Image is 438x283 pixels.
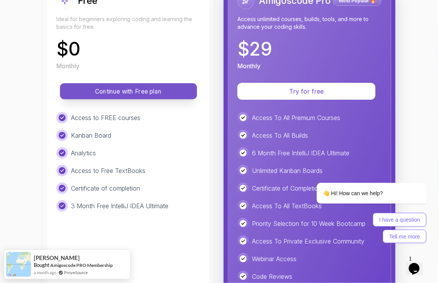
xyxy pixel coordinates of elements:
p: Analytics [71,148,96,158]
iframe: chat widget [406,252,430,275]
p: Monthly [56,61,79,71]
p: 6 Month Free IntelliJ IDEA Ultimate [252,148,349,158]
p: Access unlimited courses, builds, tools, and more to advance your coding skills. [237,15,382,31]
p: Webinar Access [252,254,296,263]
img: provesource social proof notification image [6,252,31,277]
p: Access To All TextBooks [252,201,322,211]
a: ProveSource [64,269,88,276]
p: Kanban Board [71,131,111,140]
p: Ideal for beginners exploring coding and learning the basics for free. [56,15,201,31]
p: Code Reviews [252,272,292,281]
button: Continue with Free plan [60,83,197,99]
p: Continue with Free plan [69,87,188,96]
p: 3 Month Free IntelliJ IDEA Ultimate [71,201,168,211]
a: Amigoscode PRO Membership [50,262,113,268]
span: [PERSON_NAME] [34,255,80,261]
p: Access To Private Exclusive Community [252,237,364,246]
span: Bought [34,262,49,268]
p: Access to FREE courses [71,113,140,122]
p: Certificate of Completion [252,184,322,193]
p: Access To All Premium Courses [252,113,340,122]
p: Access to Free TextBooks [71,166,145,175]
p: Unlimited Kanban Boards [252,166,323,175]
p: $ 29 [237,40,272,58]
p: Try for free [247,87,366,96]
iframe: chat widget [292,123,430,248]
span: a month ago [34,269,56,276]
p: Priority Selection for 10 Week Bootcamp [252,219,366,228]
button: Try for free [237,83,375,100]
p: Access To All Builds [252,131,308,140]
p: Certificate of completion [71,184,140,193]
p: $ 0 [56,40,81,58]
p: Monthly [237,61,260,71]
